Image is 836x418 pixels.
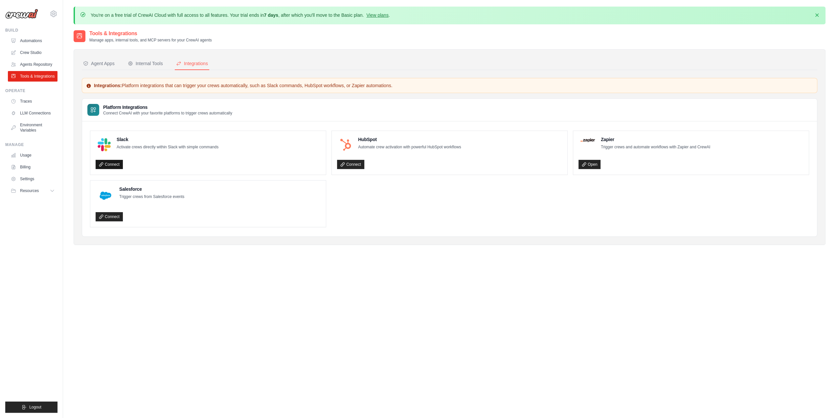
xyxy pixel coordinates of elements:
span: Logout [29,405,41,410]
img: Logo [5,9,38,19]
strong: 7 days [264,12,278,18]
div: Manage [5,142,57,147]
h4: HubSpot [358,136,461,143]
p: Trigger crews and automate workflows with Zapier and CrewAI [601,144,710,151]
div: Internal Tools [128,60,163,67]
button: Internal Tools [126,58,164,70]
p: Connect CrewAI with your favorite platforms to trigger crews automatically [103,111,232,116]
p: Activate crews directly within Slack with simple commands [117,144,218,151]
h3: Platform Integrations [103,104,232,111]
img: HubSpot Logo [339,138,352,151]
a: Settings [8,174,57,184]
div: Build [5,28,57,33]
p: Manage apps, internal tools, and MCP servers for your CrewAI agents [89,37,212,43]
a: Agents Repository [8,59,57,70]
p: Trigger crews from Salesforce events [119,194,184,200]
a: Billing [8,162,57,172]
a: Automations [8,36,57,46]
a: Connect [96,212,123,221]
img: Salesforce Logo [98,188,113,204]
button: Logout [5,402,57,413]
a: LLM Connections [8,108,57,118]
span: Resources [20,188,39,193]
div: Integrations [176,60,208,67]
img: Zapier Logo [580,138,595,142]
p: Platform integrations that can trigger your crews automatically, such as Slack commands, HubSpot ... [86,82,813,89]
a: View plans [366,12,388,18]
h4: Zapier [601,136,710,143]
button: Integrations [175,58,209,70]
h2: Tools & Integrations [89,30,212,37]
a: Traces [8,96,57,107]
a: Connect [337,160,364,169]
div: Agent Apps [83,60,115,67]
h4: Salesforce [119,186,184,192]
a: Connect [96,160,123,169]
button: Agent Apps [82,58,116,70]
a: Crew Studio [8,47,57,58]
p: You're on a free trial of CrewAI Cloud with full access to all features. Your trial ends in , aft... [91,12,390,18]
img: Slack Logo [98,138,111,151]
p: Automate crew activation with powerful HubSpot workflows [358,144,461,151]
h4: Slack [117,136,218,143]
a: Usage [8,150,57,160]
button: Resources [8,185,57,196]
a: Tools & Integrations [8,71,57,82]
a: Open [578,160,600,169]
div: Operate [5,88,57,93]
strong: Integrations: [94,83,122,88]
a: Environment Variables [8,120,57,135]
